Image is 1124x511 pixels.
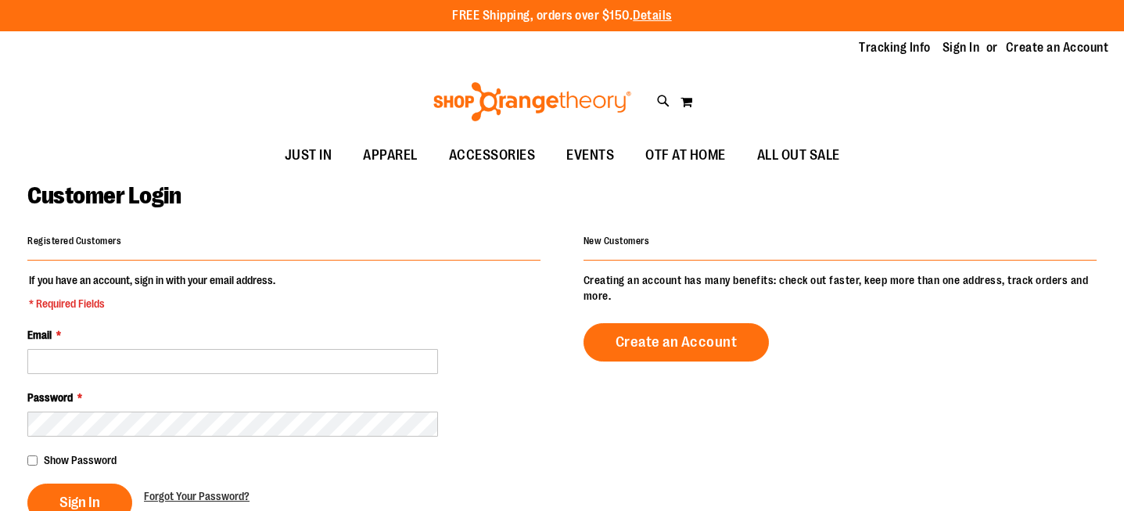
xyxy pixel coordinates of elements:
[59,494,100,511] span: Sign In
[584,323,770,362] a: Create an Account
[859,39,931,56] a: Tracking Info
[584,272,1097,304] p: Creating an account has many benefits: check out faster, keep more than one address, track orders...
[44,454,117,466] span: Show Password
[144,488,250,504] a: Forgot Your Password?
[27,236,121,247] strong: Registered Customers
[566,138,614,173] span: EVENTS
[449,138,536,173] span: ACCESSORIES
[584,236,650,247] strong: New Customers
[363,138,418,173] span: APPAREL
[27,329,52,341] span: Email
[757,138,840,173] span: ALL OUT SALE
[29,296,275,311] span: * Required Fields
[27,182,181,209] span: Customer Login
[452,7,672,25] p: FREE Shipping, orders over $150.
[285,138,332,173] span: JUST IN
[27,272,277,311] legend: If you have an account, sign in with your email address.
[943,39,980,56] a: Sign In
[27,391,73,404] span: Password
[144,490,250,502] span: Forgot Your Password?
[1006,39,1109,56] a: Create an Account
[431,82,634,121] img: Shop Orangetheory
[616,333,738,351] span: Create an Account
[633,9,672,23] a: Details
[645,138,726,173] span: OTF AT HOME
